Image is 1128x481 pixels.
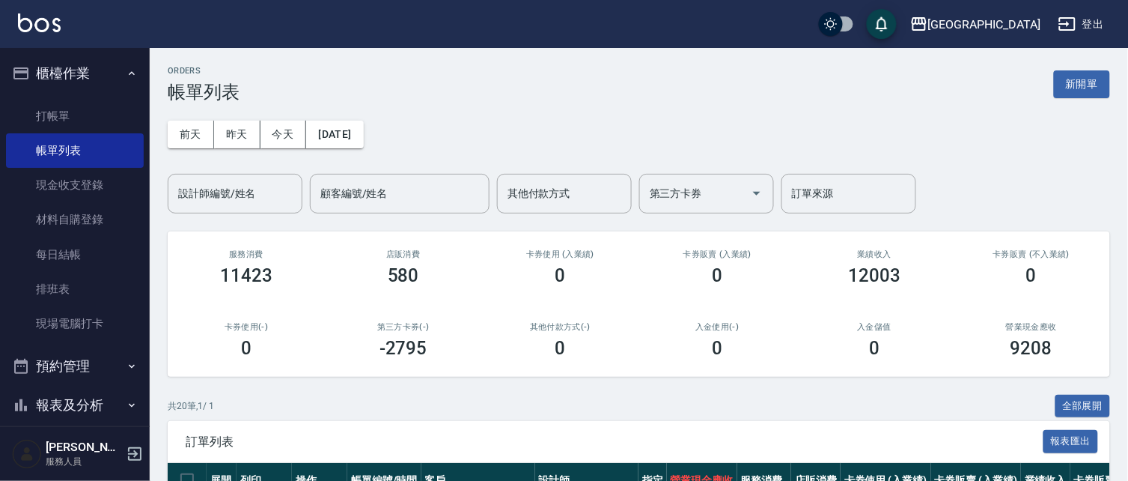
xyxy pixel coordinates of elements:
button: 今天 [260,121,307,148]
a: 報表匯出 [1043,434,1099,448]
button: 預約管理 [6,347,144,386]
button: 客戶管理 [6,424,144,463]
button: 新開單 [1054,70,1110,98]
button: [GEOGRAPHIC_DATA] [904,9,1046,40]
h3: 0 [1026,265,1037,286]
a: 現金收支登錄 [6,168,144,202]
h2: 入金儲值 [814,322,935,332]
h3: 0 [555,265,566,286]
a: 排班表 [6,272,144,306]
a: 帳單列表 [6,133,144,168]
h5: [PERSON_NAME] [46,440,122,455]
p: 共 20 筆, 1 / 1 [168,399,214,413]
h3: 580 [388,265,419,286]
button: Open [745,181,769,205]
h3: 0 [712,265,722,286]
h2: 卡券販賣 (入業績) [656,249,778,259]
a: 每日結帳 [6,238,144,272]
h2: 卡券使用 (入業績) [500,249,621,259]
h3: 0 [869,338,879,359]
h3: 11423 [220,265,272,286]
button: 昨天 [214,121,260,148]
img: Person [12,439,42,469]
h2: 其他付款方式(-) [500,322,621,332]
a: 新開單 [1054,76,1110,91]
p: 服務人員 [46,455,122,468]
h2: ORDERS [168,66,240,76]
a: 材料自購登錄 [6,202,144,237]
a: 現場電腦打卡 [6,306,144,341]
h2: 卡券販賣 (不入業績) [971,249,1092,259]
img: Logo [18,13,61,32]
h2: 營業現金應收 [971,322,1092,332]
h2: 第三方卡券(-) [343,322,464,332]
h2: 業績收入 [814,249,935,259]
h2: 卡券使用(-) [186,322,307,332]
h3: 0 [555,338,566,359]
button: 前天 [168,121,214,148]
button: 登出 [1052,10,1110,38]
h3: -2795 [379,338,427,359]
button: 櫃檯作業 [6,54,144,93]
h2: 店販消費 [343,249,464,259]
button: 報表及分析 [6,386,144,425]
h3: 帳單列表 [168,82,240,103]
h3: 0 [712,338,722,359]
div: [GEOGRAPHIC_DATA] [928,15,1040,34]
button: 全部展開 [1055,395,1111,418]
button: [DATE] [306,121,363,148]
button: 報表匯出 [1043,430,1099,453]
h3: 12003 [848,265,900,286]
span: 訂單列表 [186,435,1043,450]
a: 打帳單 [6,99,144,133]
h3: 0 [241,338,251,359]
h3: 9208 [1010,338,1052,359]
h2: 入金使用(-) [656,322,778,332]
button: save [867,9,897,39]
h3: 服務消費 [186,249,307,259]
